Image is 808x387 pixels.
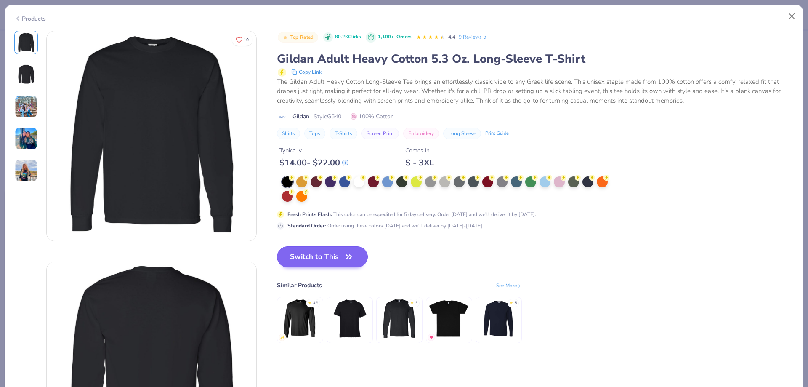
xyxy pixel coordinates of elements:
button: Screen Print [361,128,399,139]
span: Gildan [292,112,309,121]
div: Comes In [405,146,434,155]
img: Top Rated sort [282,34,289,41]
strong: Fresh Prints Flash : [287,211,332,218]
span: 100% Cotton [351,112,394,121]
img: brand logo [277,114,288,120]
div: 5 [515,300,517,306]
img: User generated content [15,159,37,182]
div: ★ [308,300,311,304]
div: 5 [415,300,417,306]
div: See More [496,282,522,289]
button: Embroidery [403,128,439,139]
div: S - 3XL [405,157,434,168]
img: Los Angeles Apparel S/S Fine Jersey Crew 4.3 Oz [429,299,469,339]
div: Similar Products [277,281,322,290]
button: Switch to This [277,246,368,267]
img: Front [47,31,256,241]
img: newest.gif [280,335,285,340]
div: Print Guide [485,130,509,137]
div: Typically [279,146,348,155]
img: Gildan Adult Performance 5 oz. T-Shirt [330,299,369,339]
img: Front [16,32,36,53]
button: Badge Button [278,32,318,43]
strong: Standard Order : [287,222,326,229]
img: Jerzees Adult 5.6 Oz. Dri-Power Active Long-Sleeve T-Shirt [478,299,518,339]
img: Gildan Adult Ultra Cotton 6 Oz. Long-Sleeve T-Shirt [280,299,320,339]
div: 4.9 [313,300,318,306]
button: Tops [304,128,325,139]
span: Style G540 [314,112,341,121]
span: Orders [396,34,411,40]
button: Shirts [277,128,300,139]
img: User generated content [15,127,37,150]
div: 1,100+ [378,34,411,41]
button: Like [232,34,252,46]
button: Long Sleeve [443,128,481,139]
img: MostFav.gif [429,335,434,340]
span: 10 [244,38,249,42]
a: 9 Reviews [459,33,488,41]
img: User generated content [15,95,37,118]
button: T-Shirts [330,128,357,139]
span: Top Rated [290,35,314,40]
div: Products [14,14,46,23]
span: 4.4 [448,34,455,40]
div: ★ [410,300,414,304]
div: The Gildan Adult Heavy Cotton Long-Sleeve Tee brings an effortlessly classic vibe to any Greek li... [277,77,794,106]
span: 80.2K Clicks [335,34,361,41]
button: Close [784,8,800,24]
div: Order using these colors [DATE] and we'll deliver by [DATE]-[DATE]. [287,222,484,230]
div: ★ [510,300,513,304]
img: Back [16,64,36,85]
div: 4.4 Stars [416,31,445,44]
div: This color can be expedited for 5 day delivery. Order [DATE] and we'll deliver it by [DATE]. [287,211,536,218]
div: $ 14.00 - $ 22.00 [279,157,348,168]
img: Gildan Dryblend 50/50 Long Sleeve T-Shirt [379,299,419,339]
button: copy to clipboard [289,67,324,77]
div: Gildan Adult Heavy Cotton 5.3 Oz. Long-Sleeve T-Shirt [277,51,794,67]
